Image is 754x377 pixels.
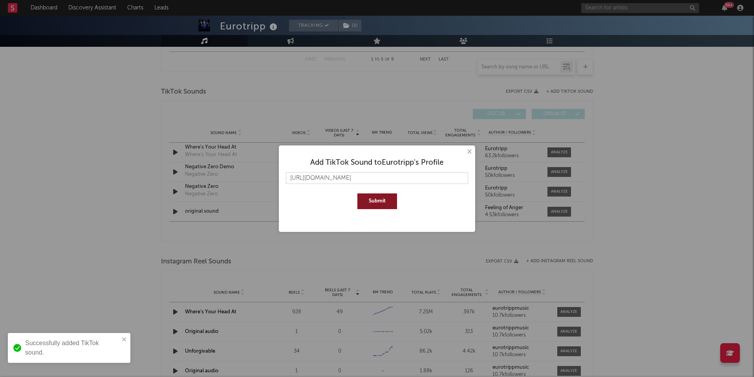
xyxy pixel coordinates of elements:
[286,158,468,167] div: Add TikTok Sound to Eurotripp 's Profile
[25,338,119,357] div: Successfully added TikTok sound.
[357,193,397,209] button: Submit
[122,336,127,344] button: close
[465,147,473,156] button: ×
[286,172,468,184] input: Paste TikTok Sound URL here...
